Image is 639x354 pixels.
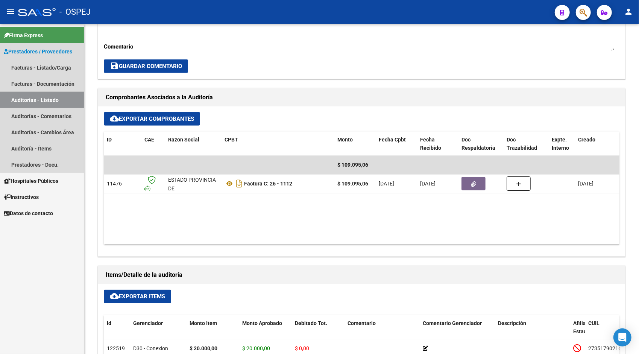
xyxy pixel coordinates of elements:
span: Hospitales Públicos [4,177,58,185]
datatable-header-cell: Creado [575,132,628,156]
span: Descripción [498,320,526,326]
datatable-header-cell: Monto Aprobado [239,315,292,348]
span: Monto Item [190,320,217,326]
datatable-header-cell: ID [104,132,141,156]
span: 122519 [107,345,125,351]
span: Afiliado Estado [573,320,592,335]
datatable-header-cell: Razon Social [165,132,222,156]
div: Open Intercom Messenger [613,328,631,346]
button: Exportar Items [104,290,171,303]
span: [DATE] [420,181,436,187]
span: Prestadores / Proveedores [4,47,72,56]
span: $ 0,00 [295,345,309,351]
span: Guardar Comentario [110,63,182,70]
strong: $ 20.000,00 [190,345,217,351]
mat-icon: menu [6,7,15,16]
span: Id [107,320,111,326]
span: D30 - Conexion [133,345,168,351]
datatable-header-cell: Doc Trazabilidad [504,132,549,156]
span: Exportar Items [110,293,165,300]
datatable-header-cell: Comentario [345,315,420,348]
datatable-header-cell: Afiliado Estado [570,315,585,348]
span: - OSPEJ [59,4,91,20]
span: Expte. Interno [552,137,569,151]
span: [DATE] [379,181,394,187]
div: ESTADO PROVINCIA DE [GEOGRAPHIC_DATA][PERSON_NAME] [168,176,219,210]
span: Exportar Comprobantes [110,115,194,122]
h1: Comprobantes Asociados a la Auditoría [106,91,618,103]
mat-icon: save [110,61,119,70]
datatable-header-cell: Fecha Cpbt [376,132,417,156]
div: 27351790216 [588,344,621,353]
span: CAE [144,137,154,143]
span: $ 109.095,06 [337,162,368,168]
i: Descargar documento [234,178,244,190]
span: Fecha Cpbt [379,137,406,143]
datatable-header-cell: CAE [141,132,165,156]
span: Monto [337,137,353,143]
span: $ 20.000,00 [242,345,270,351]
datatable-header-cell: Comentario Gerenciador [420,315,495,348]
span: Gerenciador [133,320,163,326]
span: 11476 [107,181,122,187]
span: CUIL [588,320,600,326]
span: Doc Trazabilidad [507,137,537,151]
span: Creado [578,137,595,143]
datatable-header-cell: Debitado Tot. [292,315,345,348]
span: Comentario Gerenciador [423,320,482,326]
mat-icon: person [624,7,633,16]
datatable-header-cell: Descripción [495,315,570,348]
datatable-header-cell: Fecha Recibido [417,132,458,156]
datatable-header-cell: Doc Respaldatoria [458,132,504,156]
datatable-header-cell: CPBT [222,132,334,156]
span: ID [107,137,112,143]
datatable-header-cell: Monto [334,132,376,156]
button: Exportar Comprobantes [104,112,200,126]
span: Instructivos [4,193,39,201]
mat-icon: cloud_download [110,292,119,301]
span: Datos de contacto [4,209,53,217]
span: CPBT [225,137,238,143]
datatable-header-cell: Monto Item [187,315,239,348]
mat-icon: cloud_download [110,114,119,123]
span: Doc Respaldatoria [461,137,495,151]
strong: Factura C: 26 - 1112 [244,181,292,187]
span: Fecha Recibido [420,137,441,151]
h1: Items/Detalle de la auditoría [106,269,618,281]
button: Guardar Comentario [104,59,188,73]
span: Razon Social [168,137,199,143]
datatable-header-cell: Gerenciador [130,315,187,348]
span: Debitado Tot. [295,320,327,326]
p: Comentario [104,43,258,51]
span: Monto Aprobado [242,320,282,326]
datatable-header-cell: Id [104,315,130,348]
datatable-header-cell: Expte. Interno [549,132,575,156]
span: Comentario [348,320,376,326]
datatable-header-cell: CUIL [585,315,627,348]
span: Firma Express [4,31,43,40]
strong: $ 109.095,06 [337,181,368,187]
span: [DATE] [578,181,593,187]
